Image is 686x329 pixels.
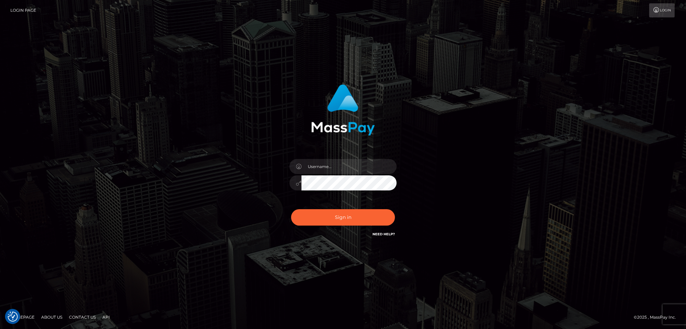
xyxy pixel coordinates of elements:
[634,314,681,321] div: © 2025 , MassPay Inc.
[10,3,36,17] a: Login Page
[301,159,397,174] input: Username...
[66,312,98,322] a: Contact Us
[649,3,675,17] a: Login
[100,312,113,322] a: API
[8,312,18,322] img: Revisit consent button
[291,209,395,226] button: Sign in
[311,84,375,136] img: MassPay Login
[39,312,65,322] a: About Us
[7,312,37,322] a: Homepage
[8,312,18,322] button: Consent Preferences
[372,232,395,236] a: Need Help?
